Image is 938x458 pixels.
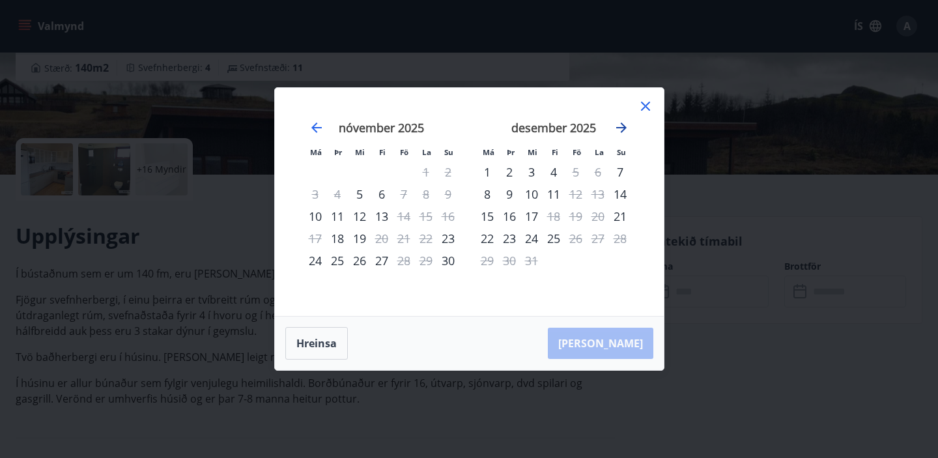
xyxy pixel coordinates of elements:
[348,183,371,205] div: Aðeins innritun í boði
[437,161,459,183] td: Not available. sunnudagur, 2. nóvember 2025
[348,250,371,272] div: 26
[393,205,415,227] div: Aðeins útritun í boði
[326,227,348,250] div: Aðeins innritun í boði
[587,205,609,227] td: Not available. laugardagur, 20. desember 2025
[543,227,565,250] td: Choose fimmtudagur, 25. desember 2025 as your check-in date. It’s available.
[498,205,520,227] div: 16
[415,161,437,183] td: Not available. laugardagur, 1. nóvember 2025
[437,227,459,250] div: Aðeins innritun í boði
[348,183,371,205] td: Choose miðvikudagur, 5. nóvember 2025 as your check-in date. It’s available.
[379,147,386,157] small: Fi
[476,161,498,183] td: Choose mánudagur, 1. desember 2025 as your check-in date. It’s available.
[415,205,437,227] td: Not available. laugardagur, 15. nóvember 2025
[565,183,587,205] td: Not available. föstudagur, 12. desember 2025
[371,250,393,272] td: Choose fimmtudagur, 27. nóvember 2025 as your check-in date. It’s available.
[326,250,348,272] div: 25
[587,227,609,250] td: Not available. laugardagur, 27. desember 2025
[573,147,581,157] small: Fö
[304,250,326,272] td: Choose mánudagur, 24. nóvember 2025 as your check-in date. It’s available.
[498,161,520,183] td: Choose þriðjudagur, 2. desember 2025 as your check-in date. It’s available.
[371,205,393,227] div: 13
[543,161,565,183] td: Choose fimmtudagur, 4. desember 2025 as your check-in date. It’s available.
[609,227,631,250] td: Not available. sunnudagur, 28. desember 2025
[348,205,371,227] td: Choose miðvikudagur, 12. nóvember 2025 as your check-in date. It’s available.
[371,227,393,250] div: Aðeins útritun í boði
[520,227,543,250] td: Choose miðvikudagur, 24. desember 2025 as your check-in date. It’s available.
[476,250,498,272] td: Not available. mánudagur, 29. desember 2025
[507,147,515,157] small: Þr
[552,147,558,157] small: Fi
[498,205,520,227] td: Choose þriðjudagur, 16. desember 2025 as your check-in date. It’s available.
[415,250,437,272] td: Not available. laugardagur, 29. nóvember 2025
[304,205,326,227] div: Aðeins innritun í boði
[437,250,459,272] div: Aðeins innritun í boði
[614,120,629,136] div: Move forward to switch to the next month.
[437,250,459,272] td: Choose sunnudagur, 30. nóvember 2025 as your check-in date. It’s available.
[520,161,543,183] td: Choose miðvikudagur, 3. desember 2025 as your check-in date. It’s available.
[393,205,415,227] td: Not available. föstudagur, 14. nóvember 2025
[444,147,453,157] small: Su
[291,104,648,300] div: Calendar
[326,227,348,250] td: Choose þriðjudagur, 18. nóvember 2025 as your check-in date. It’s available.
[348,227,371,250] div: 19
[476,161,498,183] div: 1
[520,250,543,272] td: Not available. miðvikudagur, 31. desember 2025
[393,183,415,205] td: Not available. föstudagur, 7. nóvember 2025
[565,183,587,205] div: Aðeins útritun í boði
[355,147,365,157] small: Mi
[334,147,342,157] small: Þr
[520,205,543,227] div: 17
[326,183,348,205] td: Not available. þriðjudagur, 4. nóvember 2025
[587,183,609,205] td: Not available. laugardagur, 13. desember 2025
[498,161,520,183] div: 2
[565,161,587,183] td: Not available. föstudagur, 5. desember 2025
[609,183,631,205] td: Choose sunnudagur, 14. desember 2025 as your check-in date. It’s available.
[415,183,437,205] td: Not available. laugardagur, 8. nóvember 2025
[422,147,431,157] small: La
[326,205,348,227] div: 11
[393,250,415,272] div: Aðeins útritun í boði
[437,205,459,227] td: Not available. sunnudagur, 16. nóvember 2025
[339,120,424,136] strong: nóvember 2025
[371,227,393,250] td: Not available. fimmtudagur, 20. nóvember 2025
[543,205,565,227] td: Not available. fimmtudagur, 18. desember 2025
[304,227,326,250] td: Not available. mánudagur, 17. nóvember 2025
[304,250,326,272] div: 24
[476,183,498,205] div: 8
[595,147,604,157] small: La
[520,205,543,227] td: Choose miðvikudagur, 17. desember 2025 as your check-in date. It’s available.
[309,120,324,136] div: Move backward to switch to the previous month.
[587,161,609,183] td: Not available. laugardagur, 6. desember 2025
[565,227,587,250] div: Aðeins útritun í boði
[609,183,631,205] div: Aðeins innritun í boði
[437,183,459,205] td: Not available. sunnudagur, 9. nóvember 2025
[511,120,596,136] strong: desember 2025
[326,250,348,272] td: Choose þriðjudagur, 25. nóvember 2025 as your check-in date. It’s available.
[543,161,565,183] div: 4
[400,147,408,157] small: Fö
[476,227,498,250] div: 22
[348,227,371,250] td: Choose miðvikudagur, 19. nóvember 2025 as your check-in date. It’s available.
[415,227,437,250] td: Not available. laugardagur, 22. nóvember 2025
[609,205,631,227] td: Choose sunnudagur, 21. desember 2025 as your check-in date. It’s available.
[371,183,393,205] td: Choose fimmtudagur, 6. nóvember 2025 as your check-in date. It’s available.
[543,183,565,205] div: 11
[520,183,543,205] td: Choose miðvikudagur, 10. desember 2025 as your check-in date. It’s available.
[476,183,498,205] td: Choose mánudagur, 8. desember 2025 as your check-in date. It’s available.
[498,183,520,205] td: Choose þriðjudagur, 9. desember 2025 as your check-in date. It’s available.
[285,327,348,360] button: Hreinsa
[348,250,371,272] td: Choose miðvikudagur, 26. nóvember 2025 as your check-in date. It’s available.
[476,205,498,227] div: 15
[393,227,415,250] td: Not available. föstudagur, 21. nóvember 2025
[609,161,631,183] div: Aðeins innritun í boði
[520,161,543,183] div: 3
[520,183,543,205] div: 10
[609,205,631,227] div: Aðeins innritun í boði
[565,227,587,250] td: Not available. föstudagur, 26. desember 2025
[565,161,587,183] div: Aðeins útritun í boði
[498,227,520,250] td: Choose þriðjudagur, 23. desember 2025 as your check-in date. It’s available.
[326,205,348,227] td: Choose þriðjudagur, 11. nóvember 2025 as your check-in date. It’s available.
[348,205,371,227] div: 12
[304,205,326,227] td: Choose mánudagur, 10. nóvember 2025 as your check-in date. It’s available.
[498,250,520,272] td: Not available. þriðjudagur, 30. desember 2025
